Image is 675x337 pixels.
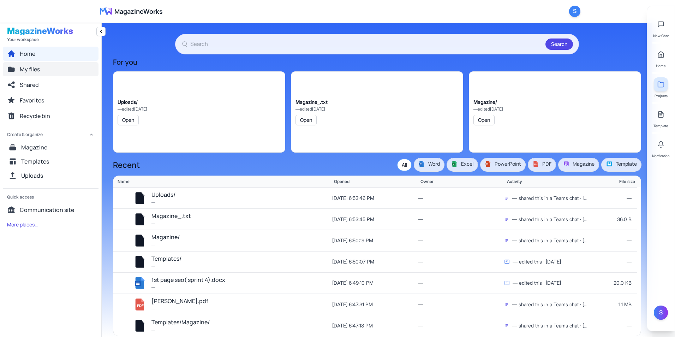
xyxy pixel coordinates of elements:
[332,258,418,265] div: [DATE] 6:50:07 PM
[473,106,503,112] div: — edited [DATE]
[590,258,633,265] div: —
[569,6,580,17] button: S
[418,216,504,223] div: —
[295,106,328,112] div: — edited [DATE]
[3,189,98,203] div: Quick access
[190,40,543,49] input: Search
[418,258,504,265] div: —
[151,242,180,248] div: —
[334,179,420,184] div: Opened
[513,279,561,286] span: — edited this · [DATE]
[4,154,97,168] button: Templates
[3,47,98,61] button: Home
[113,57,641,67] h3: For you
[3,93,98,107] button: Favorites
[653,33,669,39] span: New Chat
[295,99,328,106] div: Magazine_.txt
[512,216,590,223] span: — shared this in a Teams chat · [DATE]
[20,206,74,214] span: Communication site
[118,99,147,106] div: Uploads/
[447,158,478,171] button: Excel
[20,96,44,105] span: Favorites
[295,115,317,125] button: Open
[151,327,210,333] div: —
[4,140,97,154] button: Magazine
[654,306,668,320] button: S
[532,160,551,167] span: PDF
[480,158,525,171] button: PowerPoint
[545,39,573,50] button: Search
[20,49,35,58] span: Home
[151,263,181,270] div: —
[418,301,504,308] div: —
[590,216,633,223] div: 36.0 B
[473,115,495,125] button: Open
[96,27,106,36] button: Collapse navigation
[3,109,98,123] button: Recycle bin
[590,195,633,202] div: —
[528,158,556,171] button: PDF
[652,153,670,159] span: Notification
[118,179,291,184] div: Name
[332,322,418,329] div: [DATE] 6:47:18 PM
[655,93,668,99] span: Projects
[418,322,504,329] div: —
[151,212,191,221] button: Magazine_.txt
[590,322,633,329] div: —
[20,65,40,73] span: My files
[21,157,49,166] span: Templates
[3,126,98,140] button: Create & organize
[398,159,411,171] button: All
[512,237,590,244] span: — shared this in a Teams chat · [DATE]
[332,237,418,244] div: [DATE] 6:50:19 PM
[332,216,418,223] div: [DATE] 6:53:45 PM
[118,106,147,112] div: — edited [DATE]
[451,160,473,167] span: Excel
[7,37,94,42] div: Your workspace
[114,6,163,16] span: MagazineWorks
[95,6,117,17] img: MagazineWorks Logo
[513,258,561,265] span: — edited this · [DATE]
[151,318,210,327] button: Templates/Magazine/
[151,284,225,291] div: —
[590,237,633,244] div: —
[7,132,43,137] span: Create & organize
[418,195,504,202] div: —
[95,6,163,17] a: MagazineWorks
[332,279,418,286] div: [DATE] 6:49:10 PM
[151,221,191,227] div: —
[3,62,98,76] button: My files
[151,233,180,242] button: Magazine/
[512,322,590,329] span: — shared this in a Teams chat · [DATE]
[653,123,668,129] span: Template
[7,27,94,35] div: MagazineWorks
[512,301,590,308] span: — shared this in a Teams chat · [DATE]
[21,171,43,180] span: Uploads
[113,161,140,169] h2: Recent
[656,63,666,69] span: Home
[414,158,444,171] button: Word
[151,254,181,264] button: Templates/
[4,168,97,183] button: Uploads
[512,195,590,202] span: — shared this in a Teams chat · [DATE]
[534,163,538,166] text: PDF
[332,301,418,308] div: [DATE] 6:47:31 PM
[418,237,504,244] div: —
[418,279,504,286] div: —
[602,158,641,171] button: Template
[118,115,139,125] button: Open
[137,303,144,307] text: PDF
[606,160,637,167] span: Template
[590,279,633,286] div: 20.0 KB
[151,276,225,285] button: 1st page seo( sprint 4).docx
[151,306,208,312] div: —
[590,301,633,308] div: 1.1 MB
[485,160,521,167] span: PowerPoint
[3,203,98,217] button: Communication site
[20,81,39,89] span: Shared
[3,218,42,231] button: More places…
[151,190,175,200] button: Uploads/
[21,143,47,152] span: Magazine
